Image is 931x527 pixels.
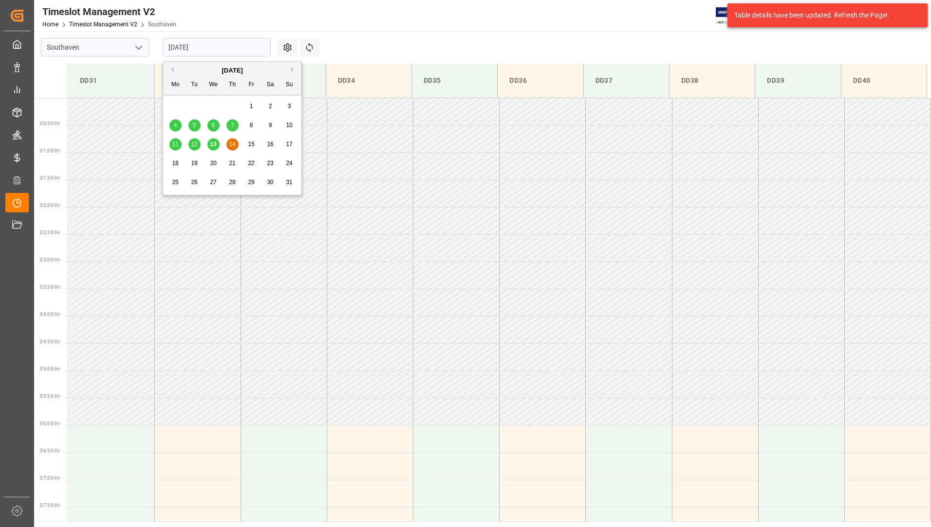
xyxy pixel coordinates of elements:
div: DD32 [162,72,232,90]
span: 06:30 Hr [40,448,60,453]
div: Choose Sunday, August 10th, 2025 [283,119,296,132]
span: 28 [229,179,235,186]
button: Next Month [291,67,297,73]
span: 19 [191,160,197,167]
button: Previous Month [168,67,174,73]
span: 05:00 Hr [40,366,60,372]
div: Table details have been updated. Refresh the Page!. [734,10,913,20]
div: Choose Sunday, August 31st, 2025 [283,176,296,188]
span: 16 [267,141,273,148]
span: 26 [191,179,197,186]
span: 30 [267,179,273,186]
div: DD31 [76,72,146,90]
span: 03:30 Hr [40,284,60,290]
span: 01:00 Hr [40,148,60,153]
span: 07:00 Hr [40,475,60,481]
div: Choose Tuesday, August 19th, 2025 [188,157,201,169]
div: Choose Sunday, August 3rd, 2025 [283,100,296,113]
span: 8 [250,122,253,129]
span: 14 [229,141,235,148]
div: Mo [169,79,182,91]
span: 7 [231,122,234,129]
div: Choose Thursday, August 21st, 2025 [226,157,239,169]
div: Choose Saturday, August 23rd, 2025 [264,157,277,169]
div: DD34 [334,72,404,90]
input: DD-MM-YYYY [163,38,271,56]
div: Choose Monday, August 25th, 2025 [169,176,182,188]
div: Choose Tuesday, August 26th, 2025 [188,176,201,188]
div: Choose Saturday, August 2nd, 2025 [264,100,277,113]
span: 07:30 Hr [40,503,60,508]
div: Tu [188,79,201,91]
span: 02:00 Hr [40,203,60,208]
span: 06:00 Hr [40,421,60,426]
span: 03:00 Hr [40,257,60,263]
div: DD39 [763,72,833,90]
span: 23 [267,160,273,167]
div: Timeslot Management V2 [42,4,176,19]
a: Timeslot Management V2 [69,21,137,28]
div: Choose Wednesday, August 13th, 2025 [207,138,220,151]
span: 20 [210,160,216,167]
span: 2 [269,103,272,110]
span: 9 [269,122,272,129]
div: Choose Saturday, August 9th, 2025 [264,119,277,132]
div: Choose Wednesday, August 20th, 2025 [207,157,220,169]
span: 04:00 Hr [40,312,60,317]
div: Sa [264,79,277,91]
input: Type to search/select [41,38,149,56]
span: 01:30 Hr [40,175,60,181]
div: Choose Wednesday, August 27th, 2025 [207,176,220,188]
div: Choose Thursday, August 28th, 2025 [226,176,239,188]
div: Fr [245,79,258,91]
div: DD40 [849,72,919,90]
span: 22 [248,160,254,167]
span: 13 [210,141,216,148]
span: 15 [248,141,254,148]
span: 25 [172,179,178,186]
div: Choose Friday, August 22nd, 2025 [245,157,258,169]
span: 29 [248,179,254,186]
div: Choose Sunday, August 24th, 2025 [283,157,296,169]
span: 3 [288,103,291,110]
span: 12 [191,141,197,148]
span: 6 [212,122,215,129]
div: DD38 [677,72,747,90]
span: 04:30 Hr [40,339,60,344]
div: Choose Monday, August 18th, 2025 [169,157,182,169]
div: Choose Friday, August 8th, 2025 [245,119,258,132]
span: 05:30 Hr [40,394,60,399]
div: We [207,79,220,91]
span: 18 [172,160,178,167]
span: 24 [286,160,292,167]
span: 1 [250,103,253,110]
div: Choose Friday, August 1st, 2025 [245,100,258,113]
span: 11 [172,141,178,148]
div: Choose Tuesday, August 12th, 2025 [188,138,201,151]
img: Exertis%20JAM%20-%20Email%20Logo.jpg_1722504956.jpg [716,7,749,24]
div: [DATE] [163,66,301,75]
span: 5 [193,122,196,129]
div: DD37 [592,72,661,90]
span: 17 [286,141,292,148]
div: Choose Saturday, August 30th, 2025 [264,176,277,188]
div: Choose Tuesday, August 5th, 2025 [188,119,201,132]
button: open menu [131,40,146,55]
span: 10 [286,122,292,129]
span: 27 [210,179,216,186]
div: Choose Monday, August 11th, 2025 [169,138,182,151]
span: 4 [174,122,177,129]
div: Choose Wednesday, August 6th, 2025 [207,119,220,132]
div: month 2025-08 [166,97,299,192]
span: 31 [286,179,292,186]
span: 00:30 Hr [40,121,60,126]
div: Choose Friday, August 15th, 2025 [245,138,258,151]
div: Choose Sunday, August 17th, 2025 [283,138,296,151]
a: Home [42,21,58,28]
div: Choose Friday, August 29th, 2025 [245,176,258,188]
span: 21 [229,160,235,167]
div: Choose Saturday, August 16th, 2025 [264,138,277,151]
div: DD36 [505,72,575,90]
div: DD35 [420,72,489,90]
div: Choose Monday, August 4th, 2025 [169,119,182,132]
